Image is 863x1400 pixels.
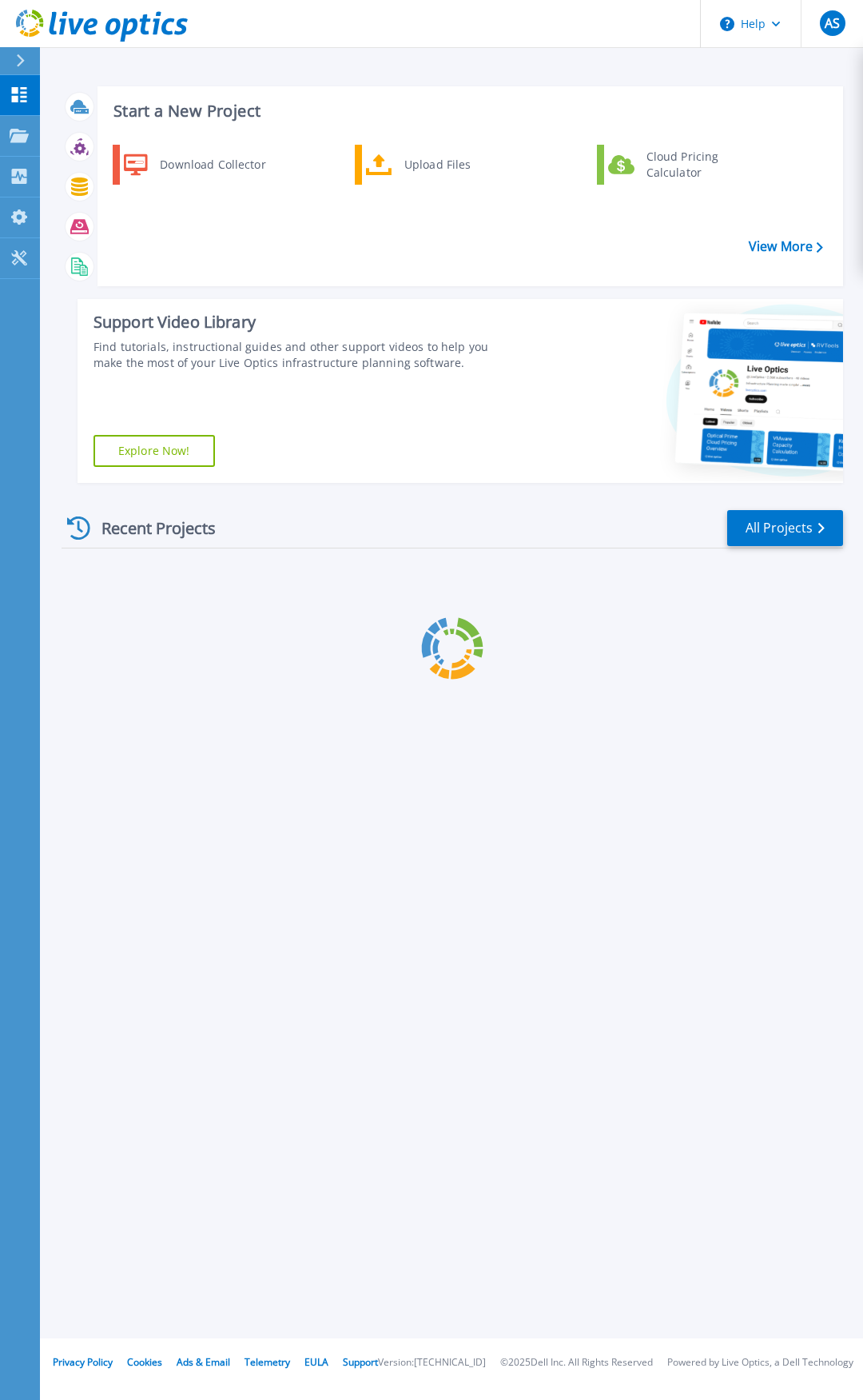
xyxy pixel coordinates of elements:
[500,1358,653,1368] li: © 2025 Dell Inc. All Rights Reserved
[749,239,823,254] a: View More
[93,435,215,467] a: Explore Now!
[825,17,840,30] span: AS
[245,1355,290,1369] a: Telemetry
[152,149,272,181] div: Download Collector
[727,510,843,546] a: All Projects
[343,1355,378,1369] a: Support
[113,102,822,120] h3: Start a New Project
[355,145,519,185] a: Upload Files
[93,312,489,333] div: Support Video Library
[62,509,237,548] div: Recent Projects
[396,149,515,181] div: Upload Files
[378,1358,486,1368] li: Version: [TECHNICAL_ID]
[667,1358,853,1368] li: Powered by Live Optics, a Dell Technology
[53,1355,113,1369] a: Privacy Policy
[113,145,276,185] a: Download Collector
[93,339,489,371] div: Find tutorials, instructional guides and other support videos to help you make the most of your L...
[127,1355,162,1369] a: Cookies
[597,145,761,185] a: Cloud Pricing Calculator
[638,149,757,181] div: Cloud Pricing Calculator
[177,1355,230,1369] a: Ads & Email
[304,1355,328,1369] a: EULA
